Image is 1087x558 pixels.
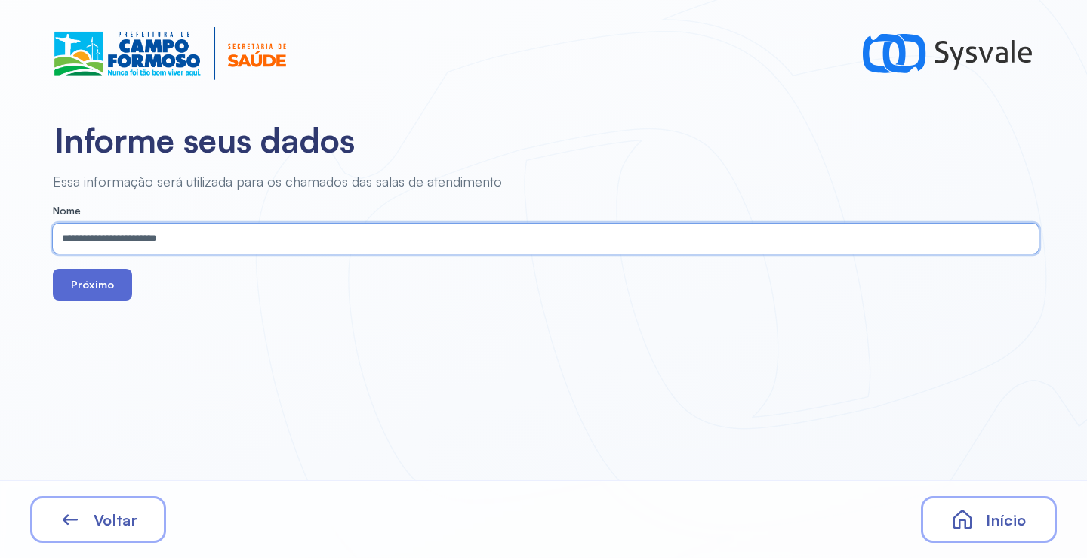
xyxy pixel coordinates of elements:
[986,510,1026,529] span: Início
[863,27,1033,80] img: logo-sysvale.svg
[94,510,137,529] span: Voltar
[54,27,286,80] img: Logotipo do estabelecimento
[53,204,81,217] span: Nome
[54,119,1033,161] h2: Informe seus dados
[53,173,1084,190] div: Essa informação será utilizada para os chamados das salas de atendimento
[53,269,132,301] button: Próximo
